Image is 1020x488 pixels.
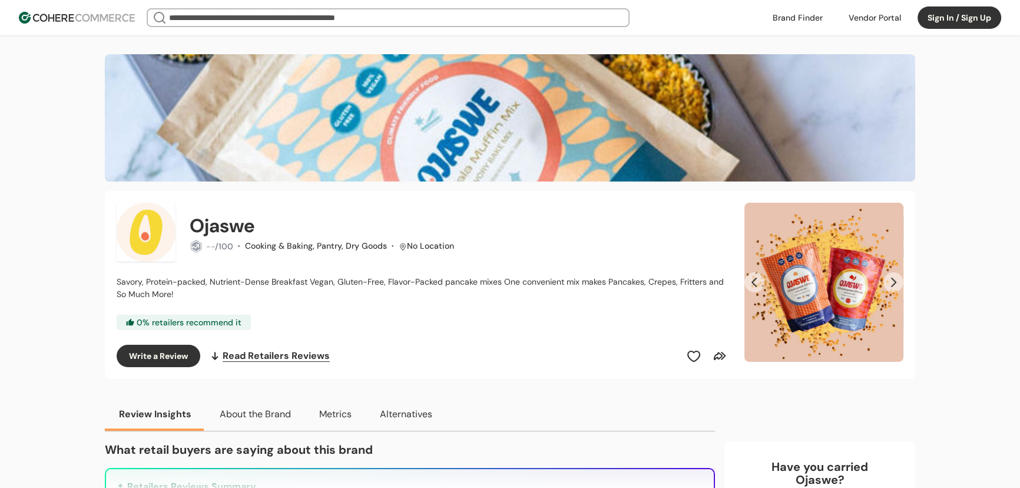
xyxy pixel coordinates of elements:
button: Review Insights [105,398,206,431]
button: About the Brand [206,398,305,431]
span: · [392,240,394,251]
a: Read Retailers Reviews [210,345,330,367]
button: Previous Slide [744,272,764,292]
div: Slide 1 [744,203,903,362]
span: /100 [215,241,233,252]
div: No Location [407,240,454,252]
span: Read Retailers Reviews [223,349,330,363]
button: Sign In / Sign Up [918,6,1001,29]
div: 0 % retailers recommend it [117,315,251,330]
button: Alternatives [366,398,446,431]
img: Cohere Logo [19,12,135,24]
p: Ojaswe ? [736,473,903,486]
img: Brand Photo [117,203,175,262]
span: · [238,240,240,251]
span: Savory, Protein-packed, Nutrient-Dense Breakfast Vegan, Gluten-Free, Flavor-Packed pancake mixes ... [117,276,724,299]
p: What retail buyers are saying about this brand [105,441,715,459]
button: Metrics [305,398,366,431]
span: Cooking & Baking, Pantry, Dry Goods [245,240,387,251]
h2: Ojaswe [190,212,255,240]
span: -- [206,241,215,252]
button: Write a Review [117,345,200,367]
img: Brand cover image [105,54,915,182]
img: Slide 0 [744,203,903,362]
div: Have you carried [736,460,903,486]
button: Next Slide [883,272,903,292]
div: Carousel [744,203,903,362]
